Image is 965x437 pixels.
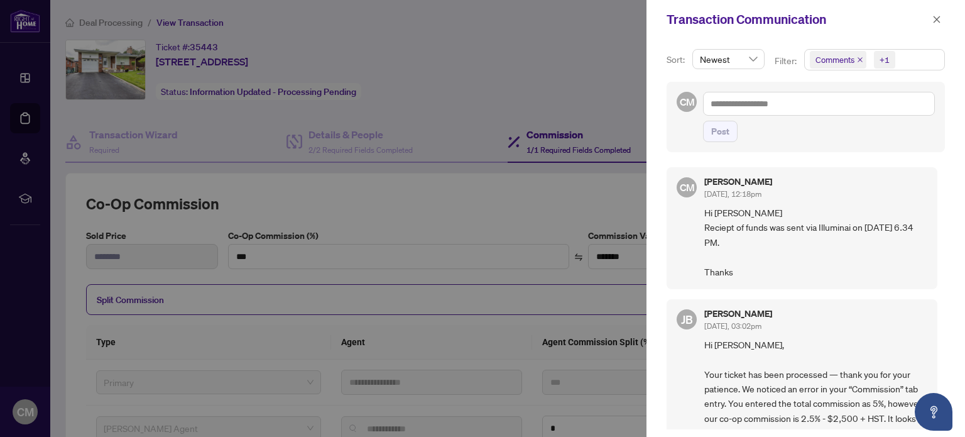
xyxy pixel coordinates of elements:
[880,53,890,66] div: +1
[810,51,866,69] span: Comments
[915,393,952,431] button: Open asap
[679,179,694,195] span: CM
[704,206,927,279] span: Hi [PERSON_NAME] Reciept of funds was sent via Illuminai on [DATE] 6.34 PM. Thanks
[932,15,941,24] span: close
[703,121,738,142] button: Post
[667,53,687,67] p: Sort:
[704,189,761,199] span: [DATE], 12:18pm
[700,50,757,69] span: Newest
[667,10,929,29] div: Transaction Communication
[704,309,772,318] h5: [PERSON_NAME]
[704,321,761,331] span: [DATE], 03:02pm
[775,54,799,68] p: Filter:
[857,57,863,63] span: close
[681,311,693,328] span: JB
[704,177,772,186] h5: [PERSON_NAME]
[679,94,694,110] span: CM
[815,53,854,66] span: Comments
